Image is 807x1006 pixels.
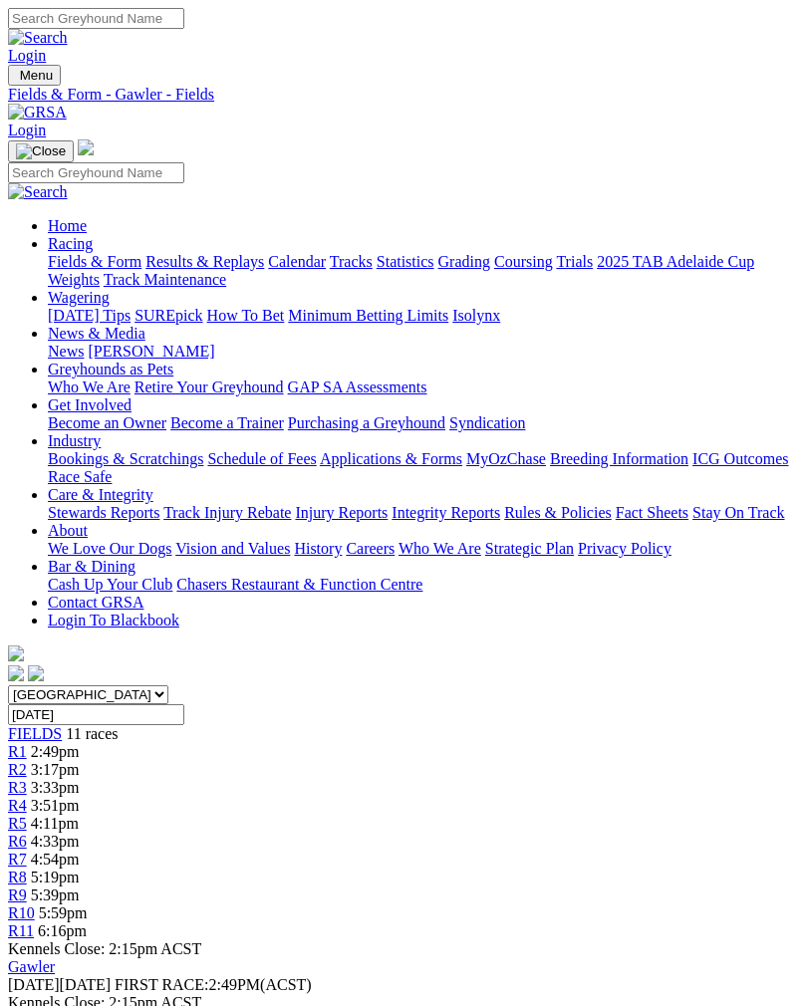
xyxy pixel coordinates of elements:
[8,797,27,814] a: R4
[692,450,788,467] a: ICG Outcomes
[28,665,44,681] img: twitter.svg
[48,450,799,486] div: Industry
[288,414,445,431] a: Purchasing a Greyhound
[31,761,80,778] span: 3:17pm
[48,361,173,377] a: Greyhounds as Pets
[8,851,27,868] span: R7
[31,851,80,868] span: 4:54pm
[31,869,80,885] span: 5:19pm
[48,271,100,288] a: Weights
[8,86,799,104] a: Fields & Form - Gawler - Fields
[48,378,131,395] a: Who We Are
[320,450,462,467] a: Applications & Forms
[294,540,342,557] a: History
[48,486,153,503] a: Care & Integrity
[78,139,94,155] img: logo-grsa-white.png
[38,922,87,939] span: 6:16pm
[104,271,226,288] a: Track Maintenance
[48,217,87,234] a: Home
[48,378,799,396] div: Greyhounds as Pets
[48,307,799,325] div: Wagering
[8,183,68,201] img: Search
[346,540,395,557] a: Careers
[8,162,184,183] input: Search
[8,779,27,796] a: R3
[8,665,24,681] img: facebook.svg
[399,540,481,557] a: Who We Are
[8,940,201,957] span: Kennels Close: 2:15pm ACST
[48,540,171,557] a: We Love Our Dogs
[8,8,184,29] input: Search
[8,122,46,138] a: Login
[207,307,285,324] a: How To Bet
[115,976,312,993] span: 2:49PM(ACST)
[550,450,688,467] a: Breeding Information
[163,504,291,521] a: Track Injury Rebate
[288,307,448,324] a: Minimum Betting Limits
[616,504,688,521] a: Fact Sheets
[48,307,131,324] a: [DATE] Tips
[578,540,672,557] a: Privacy Policy
[48,432,101,449] a: Industry
[466,450,546,467] a: MyOzChase
[48,504,159,521] a: Stewards Reports
[48,235,93,252] a: Racing
[31,743,80,760] span: 2:49pm
[438,253,490,270] a: Grading
[556,253,593,270] a: Trials
[8,815,27,832] span: R5
[452,307,500,324] a: Isolynx
[8,869,27,885] a: R8
[48,558,135,575] a: Bar & Dining
[134,378,284,395] a: Retire Your Greyhound
[8,976,60,993] span: [DATE]
[8,886,27,903] a: R9
[8,976,111,993] span: [DATE]
[48,343,84,360] a: News
[8,922,34,939] a: R11
[8,65,61,86] button: Toggle navigation
[48,414,799,432] div: Get Involved
[8,725,62,742] a: FIELDS
[48,253,799,289] div: Racing
[48,468,112,485] a: Race Safe
[175,540,290,557] a: Vision and Values
[597,253,754,270] a: 2025 TAB Adelaide Cup
[8,104,67,122] img: GRSA
[48,325,145,342] a: News & Media
[48,594,143,611] a: Contact GRSA
[207,450,316,467] a: Schedule of Fees
[392,504,500,521] a: Integrity Reports
[485,540,574,557] a: Strategic Plan
[48,612,179,629] a: Login To Blackbook
[134,307,202,324] a: SUREpick
[48,396,132,413] a: Get Involved
[66,725,118,742] span: 11 races
[8,833,27,850] a: R6
[8,47,46,64] a: Login
[88,343,214,360] a: [PERSON_NAME]
[8,29,68,47] img: Search
[31,815,79,832] span: 4:11pm
[8,761,27,778] a: R2
[48,343,799,361] div: News & Media
[8,904,35,921] a: R10
[449,414,525,431] a: Syndication
[48,450,203,467] a: Bookings & Scratchings
[31,797,80,814] span: 3:51pm
[48,576,172,593] a: Cash Up Your Club
[20,68,53,83] span: Menu
[39,904,88,921] span: 5:59pm
[288,378,427,395] a: GAP SA Assessments
[48,522,88,539] a: About
[145,253,264,270] a: Results & Replays
[8,704,184,725] input: Select date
